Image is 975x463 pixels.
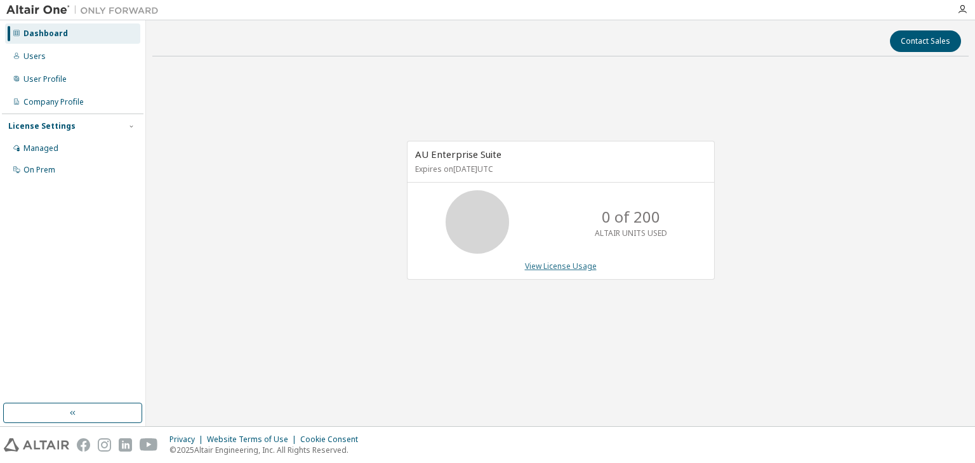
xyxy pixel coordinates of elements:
[207,434,300,445] div: Website Terms of Use
[23,97,84,107] div: Company Profile
[300,434,366,445] div: Cookie Consent
[77,438,90,452] img: facebook.svg
[23,29,68,39] div: Dashboard
[415,164,703,174] p: Expires on [DATE] UTC
[595,228,667,238] p: ALTAIR UNITS USED
[119,438,132,452] img: linkedin.svg
[23,74,67,84] div: User Profile
[140,438,158,452] img: youtube.svg
[8,121,76,131] div: License Settings
[6,4,165,16] img: Altair One
[415,148,501,160] span: AU Enterprise Suite
[890,30,961,52] button: Contact Sales
[602,206,660,228] p: 0 of 200
[23,51,46,62] div: Users
[98,438,111,452] img: instagram.svg
[169,434,207,445] div: Privacy
[4,438,69,452] img: altair_logo.svg
[169,445,366,455] p: © 2025 Altair Engineering, Inc. All Rights Reserved.
[525,261,597,271] a: View License Usage
[23,165,55,175] div: On Prem
[23,143,58,153] div: Managed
